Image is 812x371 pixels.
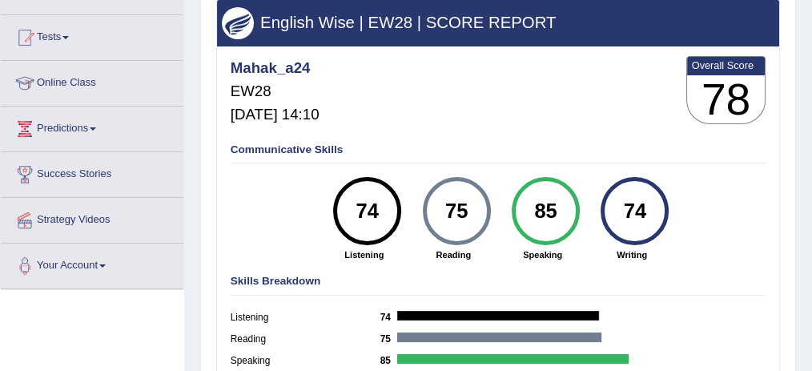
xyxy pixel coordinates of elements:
h5: [DATE] 14:10 [231,107,320,123]
label: Reading [231,333,380,347]
a: Strategy Videos [1,198,183,238]
h4: Mahak_a24 [231,60,320,77]
strong: Writing [594,248,669,261]
a: Tests [1,15,183,55]
h4: Communicative Skills [231,144,766,156]
div: 75 [432,183,481,240]
strong: Speaking [505,248,581,261]
b: 74 [380,312,398,323]
img: wings.png [222,7,254,39]
a: Predictions [1,107,183,147]
label: Listening [231,311,380,325]
div: 74 [342,183,392,240]
div: 85 [521,183,570,240]
h3: 78 [687,75,766,124]
a: Online Class [1,61,183,101]
b: Overall Score [692,59,761,71]
label: Speaking [231,354,380,369]
h4: Skills Breakdown [231,276,766,288]
h5: EW28 [231,83,320,100]
b: 75 [380,333,398,345]
h3: English Wise | EW28 | SCORE REPORT [222,14,774,31]
a: Success Stories [1,152,183,192]
strong: Listening [327,248,402,261]
strong: Reading [416,248,491,261]
b: 85 [380,355,398,366]
div: 74 [610,183,660,240]
a: Your Account [1,244,183,284]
